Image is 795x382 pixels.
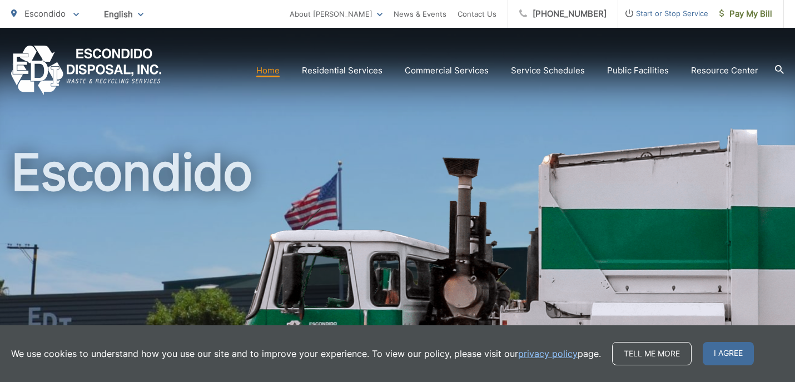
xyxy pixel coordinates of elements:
a: privacy policy [518,347,578,360]
a: Resource Center [691,64,758,77]
a: Home [256,64,280,77]
a: Service Schedules [511,64,585,77]
span: English [96,4,152,24]
a: Tell me more [612,342,692,365]
span: I agree [703,342,754,365]
a: Contact Us [458,7,496,21]
a: EDCD logo. Return to the homepage. [11,46,162,95]
a: Public Facilities [607,64,669,77]
span: Pay My Bill [719,7,772,21]
p: We use cookies to understand how you use our site and to improve your experience. To view our pol... [11,347,601,360]
a: Commercial Services [405,64,489,77]
a: About [PERSON_NAME] [290,7,382,21]
a: News & Events [394,7,446,21]
span: Escondido [24,8,66,19]
a: Residential Services [302,64,382,77]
